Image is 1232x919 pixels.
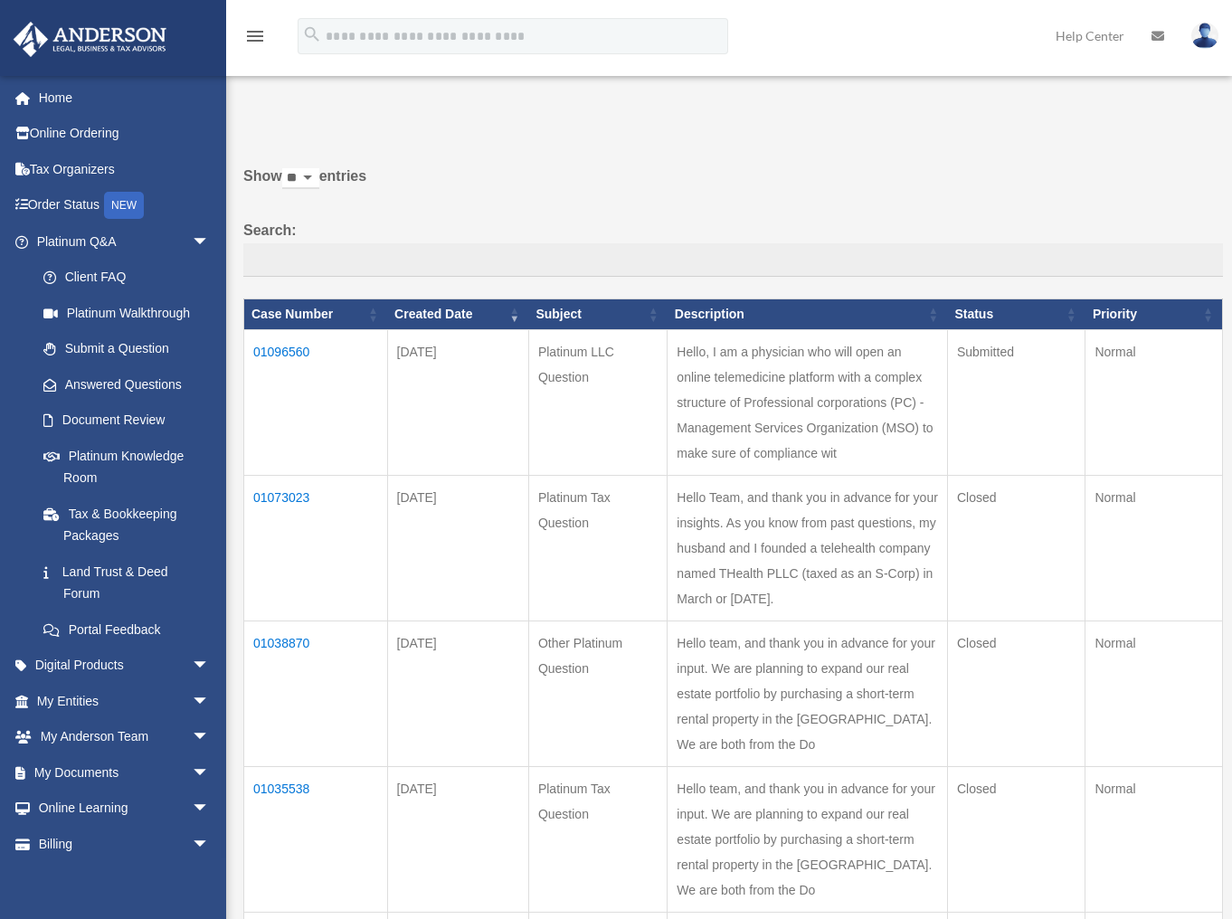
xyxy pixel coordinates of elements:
td: Normal [1085,330,1223,476]
a: menu [244,32,266,47]
a: Online Learningarrow_drop_down [13,791,237,827]
td: Platinum Tax Question [528,476,667,621]
a: Client FAQ [25,260,228,296]
td: 01096560 [244,330,388,476]
label: Search: [243,218,1223,278]
input: Search: [243,243,1223,278]
th: Subject: activate to sort column ascending [528,299,667,330]
div: NEW [104,192,144,219]
label: Show entries [243,164,1223,207]
i: search [302,24,322,44]
select: Showentries [282,168,319,189]
a: Tax Organizers [13,151,237,187]
a: Document Review [25,403,228,439]
td: Closed [947,621,1085,767]
td: Normal [1085,767,1223,913]
th: Created Date: activate to sort column ascending [387,299,528,330]
th: Priority: activate to sort column ascending [1085,299,1223,330]
td: Hello, I am a physician who will open an online telemedicine platform with a complex structure of... [668,330,948,476]
td: 01035538 [244,767,388,913]
span: arrow_drop_down [192,826,228,863]
a: My Documentsarrow_drop_down [13,754,237,791]
a: Tax & Bookkeeping Packages [25,496,228,554]
a: Platinum Q&Aarrow_drop_down [13,223,228,260]
th: Status: activate to sort column ascending [947,299,1085,330]
span: arrow_drop_down [192,754,228,791]
span: arrow_drop_down [192,719,228,756]
td: [DATE] [387,330,528,476]
td: 01038870 [244,621,388,767]
th: Case Number: activate to sort column ascending [244,299,388,330]
td: Submitted [947,330,1085,476]
td: [DATE] [387,621,528,767]
i: menu [244,25,266,47]
span: arrow_drop_down [192,223,228,261]
a: Platinum Knowledge Room [25,438,228,496]
td: Hello team, and thank you in advance for your input. We are planning to expand our real estate po... [668,767,948,913]
span: arrow_drop_down [192,683,228,720]
a: Land Trust & Deed Forum [25,554,228,611]
img: User Pic [1191,23,1218,49]
td: Platinum Tax Question [528,767,667,913]
td: Hello Team, and thank you in advance for your insights. As you know from past questions, my husba... [668,476,948,621]
th: Description: activate to sort column ascending [668,299,948,330]
td: Hello team, and thank you in advance for your input. We are planning to expand our real estate po... [668,621,948,767]
td: Other Platinum Question [528,621,667,767]
span: arrow_drop_down [192,648,228,685]
td: 01073023 [244,476,388,621]
a: Answered Questions [25,366,219,403]
img: Anderson Advisors Platinum Portal [8,22,172,57]
a: Platinum Walkthrough [25,295,228,331]
a: Billingarrow_drop_down [13,826,237,862]
a: Digital Productsarrow_drop_down [13,648,237,684]
span: arrow_drop_down [192,791,228,828]
td: Normal [1085,476,1223,621]
td: Normal [1085,621,1223,767]
td: Platinum LLC Question [528,330,667,476]
a: Portal Feedback [25,611,228,648]
a: My Entitiesarrow_drop_down [13,683,237,719]
td: Closed [947,476,1085,621]
td: Closed [947,767,1085,913]
td: [DATE] [387,767,528,913]
a: Submit a Question [25,331,228,367]
a: Order StatusNEW [13,187,237,224]
a: Home [13,80,237,116]
a: My Anderson Teamarrow_drop_down [13,719,237,755]
a: Online Ordering [13,116,237,152]
td: [DATE] [387,476,528,621]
